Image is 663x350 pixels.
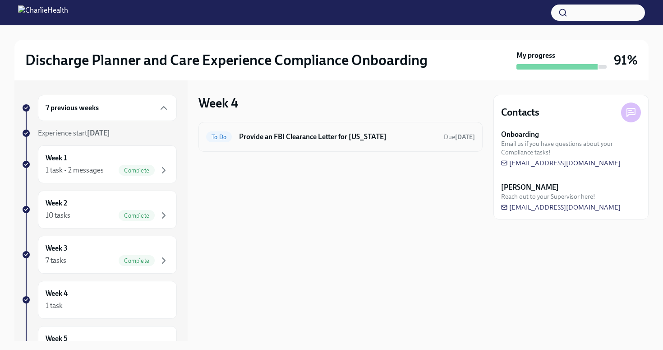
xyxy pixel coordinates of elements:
h2: Discharge Planner and Care Experience Compliance Onboarding [25,51,428,69]
h3: 91% [614,52,638,68]
span: Reach out to your Supervisor here! [501,192,595,201]
span: September 28th, 2025 09:00 [444,133,475,141]
a: To DoProvide an FBI Clearance Letter for [US_STATE]Due[DATE] [206,130,475,144]
div: 7 tasks [46,256,66,266]
div: 1 task • 2 messages [46,165,104,175]
strong: [DATE] [455,133,475,141]
span: Complete [119,167,155,174]
span: Complete [119,257,155,264]
a: [EMAIL_ADDRESS][DOMAIN_NAME] [501,159,621,168]
h6: Week 5 [46,334,68,344]
strong: [PERSON_NAME] [501,182,559,192]
span: To Do [206,134,232,140]
h6: Week 1 [46,153,67,163]
span: Due [444,133,475,141]
h3: Week 4 [198,95,238,111]
h6: Week 2 [46,198,67,208]
h6: Provide an FBI Clearance Letter for [US_STATE] [239,132,437,142]
div: 1 task [46,301,63,311]
a: Week 210 tasksComplete [22,191,177,229]
h6: Week 3 [46,243,68,253]
span: Experience start [38,129,110,137]
strong: Onboarding [501,130,539,140]
div: 10 tasks [46,210,70,220]
span: Complete [119,212,155,219]
h6: Week 4 [46,289,68,299]
h6: 7 previous weeks [46,103,99,113]
a: Week 37 tasksComplete [22,236,177,274]
span: Email us if you have questions about your Compliance tasks! [501,140,641,157]
a: Week 11 task • 2 messagesComplete [22,145,177,183]
a: Week 41 task [22,281,177,319]
img: CharlieHealth [18,5,68,20]
strong: My progress [516,51,555,61]
strong: [DATE] [87,129,110,137]
div: 7 previous weeks [38,95,177,121]
a: [EMAIL_ADDRESS][DOMAIN_NAME] [501,203,621,212]
a: Experience start[DATE] [22,128,177,138]
h4: Contacts [501,106,539,119]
